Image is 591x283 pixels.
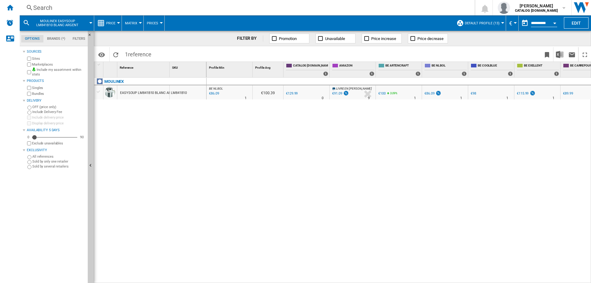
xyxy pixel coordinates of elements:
div: Delivery Time : 1 day [414,95,416,101]
div: €100 [377,91,386,97]
div: FILTER BY [237,35,263,42]
span: Price increase [371,36,396,41]
div: AMAZON 1 offers sold by AMAZON [331,62,376,77]
div: 1 offers sold by AMAZON [369,71,374,76]
input: Bundles [27,92,31,96]
div: €115.99 [516,91,536,97]
img: promotionV3.png [343,91,349,96]
div: 1 offers sold by CATALOG SEB.BE [323,71,328,76]
div: Matrix [125,15,140,31]
div: SKU Sort None [171,62,206,71]
img: mysite-bg-18x18.png [32,67,36,71]
label: Bundles [32,91,85,96]
div: Click to filter on that brand [104,78,124,85]
label: Include my assortment within stats [32,67,85,77]
label: Sites [32,56,85,61]
div: €91.09 [331,91,349,97]
div: BE NL BOL 1 offers sold by BE NL BOL [423,62,468,77]
span: Price [106,21,115,25]
label: OFF (price only) [32,105,85,109]
img: excel-24x24.png [556,51,563,58]
span: BE NL BOL [209,87,223,90]
button: Price [106,15,119,31]
div: MOULINEX EASYSOUP LM841B10 BLANC ARGENT [23,15,91,31]
input: All references [27,155,31,159]
button: Maximize [579,47,591,62]
div: Delivery Time : 1 day [506,95,508,101]
div: Default profile (13) [456,15,503,31]
div: Sort None [171,62,206,71]
md-tab-item: Brands (*) [43,35,69,42]
input: Display delivery price [27,121,31,125]
div: Sort None [208,62,252,71]
label: Include delivery price [32,115,85,120]
div: 1 offers sold by BE EXELLENT [554,71,559,76]
span: AMAZON [339,63,374,69]
span: Reference [120,66,133,69]
span: 1 [122,47,155,60]
div: €100.39 [253,85,283,99]
span: Profile Min [209,66,224,69]
button: Default profile (13) [465,15,503,31]
div: BE EXELLENT 1 offers sold by BE EXELLENT [516,62,560,77]
div: €98 [470,91,476,97]
div: €91.09 [332,91,342,95]
div: Availability 5 Days [27,128,85,133]
md-menu: Currency [506,15,519,31]
span: SKU [172,66,178,69]
div: Search [33,3,459,12]
div: Price [97,15,119,31]
input: Display delivery price [27,141,31,145]
input: Sites [27,57,31,61]
label: Sold by several retailers [32,164,85,169]
div: Sort None [119,62,169,71]
div: Delivery Time : 1 day [245,95,247,101]
button: md-calendar [519,17,531,29]
label: Marketplaces [32,62,85,67]
label: Exclude unavailables [32,141,85,146]
div: Delivery Time : 9 days [368,95,370,101]
div: Profile Min Sort None [208,62,252,71]
div: BE COOLBLUE 1 offers sold by BE COOLBLUE [469,62,514,77]
img: promotionV3.png [529,91,536,96]
span: 3.09 [390,91,396,95]
div: €129.99 [286,91,298,95]
label: All references [32,154,85,159]
div: €98 [471,91,476,95]
div: Sort None [254,62,283,71]
span: € [509,20,512,26]
button: Bookmark this report [541,47,553,62]
button: Price increase [362,34,402,43]
input: OFF (price only) [27,106,31,110]
div: 90 [78,135,85,139]
div: Delivery Time : 1 day [460,95,462,101]
button: Hide [88,31,95,42]
md-tab-item: Options [21,35,43,42]
button: MOULINEX EASYSOUP LM841B10 BLANC ARGENT [33,15,88,31]
div: Last updated : Monday, 1 September 2025 05:12 [208,91,219,97]
button: Promotion [269,34,309,43]
div: Reference Sort None [119,62,169,71]
div: Profile Avg Sort None [254,62,283,71]
div: €89.99 [563,91,573,95]
div: 1 offers sold by BE COOLBLUE [508,71,513,76]
span: Price decrease [417,36,444,41]
div: 0 [26,135,31,139]
div: €129.99 [285,91,298,97]
div: LM841B10 [170,85,206,99]
label: Sold by only one retailer [32,159,85,164]
button: Download in Excel [553,47,566,62]
span: Profile Avg [255,66,271,69]
div: 1 offers sold by BE NL BOL [462,71,467,76]
button: Options [95,49,108,60]
div: Delivery [27,98,85,103]
div: CATALOG [DOMAIN_NAME] 1 offers sold by CATALOG SEB.BE [285,62,329,77]
label: Include Delivery Fee [32,110,85,114]
span: BE NL BOL [432,63,467,69]
input: Sold by only one retailer [27,160,31,164]
span: CATALOG [DOMAIN_NAME] [293,63,328,69]
md-tab-item: Filters [69,35,89,42]
button: € [509,15,515,31]
b: CATALOG [DOMAIN_NAME] [515,9,558,13]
